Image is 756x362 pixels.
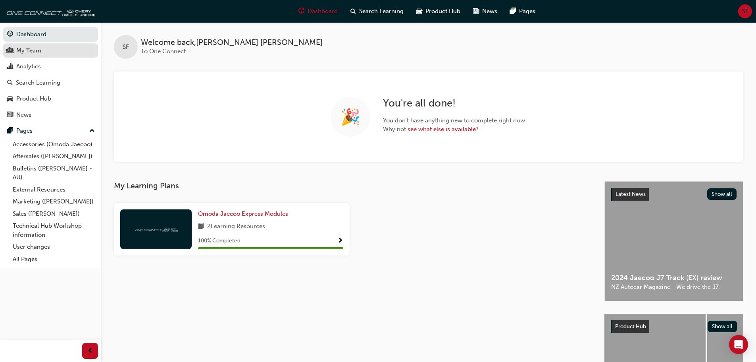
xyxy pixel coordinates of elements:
a: My Team [3,43,98,58]
span: SF [123,43,129,52]
a: External Resources [10,184,98,196]
button: SF [738,4,752,18]
a: news-iconNews [467,3,504,19]
a: car-iconProduct Hub [410,3,467,19]
span: prev-icon [87,346,93,356]
a: Latest NewsShow all [611,188,737,201]
span: NZ Autocar Magazine - We drive the J7. [611,283,737,292]
span: car-icon [7,95,13,103]
span: 100 % Completed [198,236,240,246]
img: oneconnect [134,225,178,233]
a: Latest NewsShow all2024 Jaecoo J7 Track (EX) reviewNZ Autocar Magazine - We drive the J7. [604,181,743,301]
span: news-icon [473,6,479,16]
a: see what else is available? [408,126,479,133]
a: pages-iconPages [504,3,542,19]
span: car-icon [416,6,422,16]
span: news-icon [7,112,13,119]
a: Dashboard [3,27,98,42]
span: Search Learning [359,7,404,16]
a: Product HubShow all [611,320,737,333]
a: guage-iconDashboard [292,3,344,19]
div: Search Learning [16,78,60,87]
div: Analytics [16,62,41,71]
div: Pages [16,126,33,136]
span: Latest News [616,191,646,197]
a: Analytics [3,59,98,74]
span: 🎉 [340,112,360,122]
span: Dashboard [308,7,338,16]
span: You don't have anything new to complete right now. [383,116,527,125]
a: search-iconSearch Learning [344,3,410,19]
a: Bulletins ([PERSON_NAME] - AU) [10,163,98,184]
span: up-icon [89,126,95,136]
button: Pages [3,124,98,138]
span: people-icon [7,47,13,54]
span: News [482,7,497,16]
a: Product Hub [3,91,98,106]
div: Open Intercom Messenger [729,335,748,354]
h2: You're all done! [383,97,527,110]
span: pages-icon [7,128,13,135]
span: Welcome back , [PERSON_NAME] [PERSON_NAME] [141,38,323,47]
a: Marketing ([PERSON_NAME]) [10,196,98,208]
span: Pages [519,7,535,16]
span: chart-icon [7,63,13,70]
h3: My Learning Plans [114,181,592,190]
span: SF [742,7,748,16]
span: Show Progress [337,238,343,245]
a: Accessories (Omoda Jaecoo) [10,138,98,151]
span: 2 Learning Resources [207,222,265,232]
button: Show all [707,188,737,200]
span: book-icon [198,222,204,232]
div: My Team [16,46,41,55]
a: Aftersales ([PERSON_NAME]) [10,150,98,163]
a: Sales ([PERSON_NAME]) [10,208,98,220]
span: guage-icon [7,31,13,38]
a: News [3,108,98,122]
span: To One Connect [141,48,186,55]
a: All Pages [10,253,98,265]
button: Show all [708,321,737,332]
a: User changes [10,241,98,253]
span: search-icon [7,79,13,87]
a: Search Learning [3,75,98,90]
div: News [16,110,31,120]
span: 2024 Jaecoo J7 Track (EX) review [611,273,737,283]
a: Omoda Jaecoo Express Modules [198,209,291,219]
a: Technical Hub Workshop information [10,220,98,241]
button: DashboardMy TeamAnalyticsSearch LearningProduct HubNews [3,25,98,124]
span: Why not [383,125,527,134]
span: Omoda Jaecoo Express Modules [198,210,288,217]
span: guage-icon [298,6,304,16]
div: Product Hub [16,94,51,103]
button: Show Progress [337,236,343,246]
img: oneconnect [4,3,95,19]
span: Product Hub [615,323,646,330]
span: Product Hub [425,7,460,16]
span: search-icon [350,6,356,16]
span: pages-icon [510,6,516,16]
